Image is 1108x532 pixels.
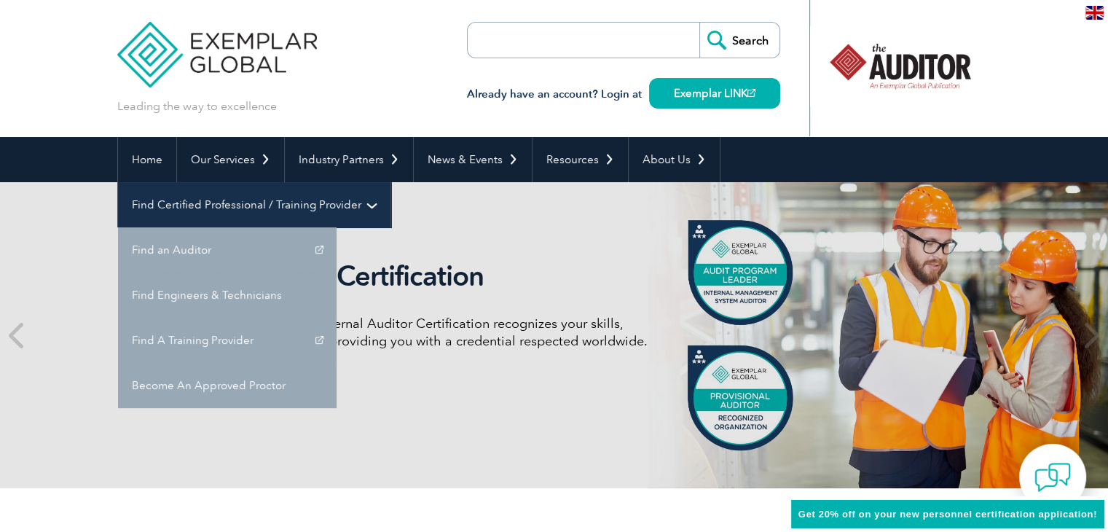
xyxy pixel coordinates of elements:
[118,318,337,363] a: Find A Training Provider
[467,85,780,103] h3: Already have an account? Login at
[285,137,413,182] a: Industry Partners
[177,137,284,182] a: Our Services
[533,137,628,182] a: Resources
[118,182,390,227] a: Find Certified Professional / Training Provider
[699,23,779,58] input: Search
[118,363,337,408] a: Become An Approved Proctor
[139,259,685,293] h2: Internal Auditor Certification
[798,509,1097,520] span: Get 20% off on your new personnel certification application!
[117,98,277,114] p: Leading the way to excellence
[629,137,720,182] a: About Us
[139,315,685,350] p: Discover how our redesigned Internal Auditor Certification recognizes your skills, achievements, ...
[118,227,337,273] a: Find an Auditor
[649,78,780,109] a: Exemplar LINK
[1034,459,1071,496] img: contact-chat.png
[414,137,532,182] a: News & Events
[118,273,337,318] a: Find Engineers & Technicians
[747,89,755,97] img: open_square.png
[118,137,176,182] a: Home
[1085,6,1104,20] img: en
